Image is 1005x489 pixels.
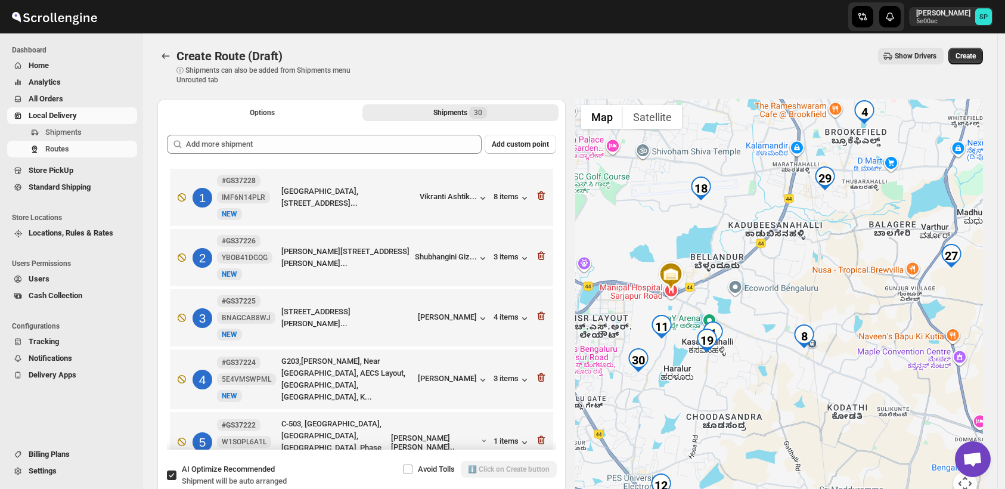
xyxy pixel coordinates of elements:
span: Sulakshana Pundle [975,8,992,25]
button: Shipments [7,124,137,141]
span: Notifications [29,354,72,363]
div: 27 [939,244,963,268]
button: 8 items [494,192,531,204]
img: ScrollEngine [10,2,99,32]
span: Configurations [12,321,137,331]
input: Add more shipment [186,135,482,154]
span: Routes [45,144,69,153]
button: Users [7,271,137,287]
div: [PERSON_NAME] [PERSON_NAME].. [391,434,480,451]
button: Show Drivers [878,48,944,64]
span: All Orders [29,94,63,103]
button: Tracking [7,333,137,350]
p: ⓘ Shipments can also be added from Shipments menu Unrouted tab [176,66,364,85]
button: Notifications [7,350,137,367]
div: 4 [852,100,876,124]
div: 18 [689,177,713,200]
button: Shubhangini Giz... [415,252,489,264]
text: SP [979,13,988,21]
button: Selected Shipments [362,104,558,121]
button: 3 items [494,252,531,264]
p: [PERSON_NAME] [916,8,970,18]
span: Analytics [29,78,61,86]
div: C-503, [GEOGRAPHIC_DATA], [GEOGRAPHIC_DATA], [GEOGRAPHIC_DATA], Phase ... [281,418,386,466]
span: AI Optimize [182,465,275,473]
span: NEW [222,392,237,400]
span: Show Drivers [895,51,936,61]
b: #GS37222 [222,421,256,429]
div: Shipments [433,107,487,119]
button: Routes [7,141,137,157]
button: 4 items [494,312,531,324]
span: Home [29,61,49,70]
span: IMF6N14PLR [222,193,265,202]
span: Store Locations [12,213,137,222]
span: Settings [29,466,57,475]
button: Create [948,48,983,64]
span: Local Delivery [29,111,77,120]
button: User menu [909,7,993,26]
span: Avoid Tolls [418,465,455,473]
div: 30 [626,348,650,372]
p: 5e00ac [916,18,970,25]
button: Home [7,57,137,74]
button: Cash Collection [7,287,137,304]
span: Options [250,108,275,117]
a: Open chat [955,441,991,477]
button: Locations, Rules & Rates [7,225,137,242]
span: Add custom point [492,140,549,149]
button: Show satellite imagery [623,105,682,129]
span: Cash Collection [29,291,82,300]
span: Standard Shipping [29,182,91,191]
b: #GS37224 [222,358,256,367]
button: 3 items [494,374,531,386]
button: Analytics [7,74,137,91]
div: 19 [695,329,719,352]
b: #GS37225 [222,297,256,305]
span: Shipment will be auto arranged [182,476,287,485]
span: Create Route (Draft) [176,49,283,63]
div: 3 [193,308,212,328]
div: Vikranti Ashtik... [420,192,477,201]
button: Show street map [581,105,623,129]
button: [PERSON_NAME] [418,312,489,324]
span: Shipments [45,128,82,137]
button: [PERSON_NAME] [418,374,489,386]
span: YBOB41DGQG [222,253,268,262]
span: Locations, Rules & Rates [29,228,113,237]
div: 1 [701,321,725,345]
span: Dashboard [12,45,137,55]
span: Users [29,274,49,283]
span: NEW [222,330,237,339]
span: Tracking [29,337,59,346]
button: Vikranti Ashtik... [420,192,489,204]
span: Delivery Apps [29,370,76,379]
button: Delivery Apps [7,367,137,383]
span: Users Permissions [12,259,137,268]
div: 1 items [494,437,531,448]
span: 30 [474,108,482,117]
button: Billing Plans [7,446,137,463]
span: 5E4VMSWPML [222,375,271,384]
div: [PERSON_NAME][STREET_ADDRESS][PERSON_NAME]... [281,246,410,270]
div: 10 [553,234,576,258]
div: 11 [650,315,674,339]
div: 29 [813,166,837,190]
button: [PERSON_NAME] [PERSON_NAME].. [391,434,489,451]
button: Add custom point [485,135,556,154]
span: Store PickUp [29,166,73,175]
div: 4 [193,370,212,389]
button: Settings [7,463,137,479]
div: G203,[PERSON_NAME], Near [GEOGRAPHIC_DATA], AECS Layout, [GEOGRAPHIC_DATA], [GEOGRAPHIC_DATA], K... [281,355,413,403]
div: [STREET_ADDRESS][PERSON_NAME]... [281,306,413,330]
span: Billing Plans [29,450,70,459]
span: Recommended [224,465,275,473]
button: Routes [157,48,174,64]
button: All Route Options [165,104,360,121]
span: W1SOPL6A1L [222,437,266,447]
div: 2 [193,248,212,268]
